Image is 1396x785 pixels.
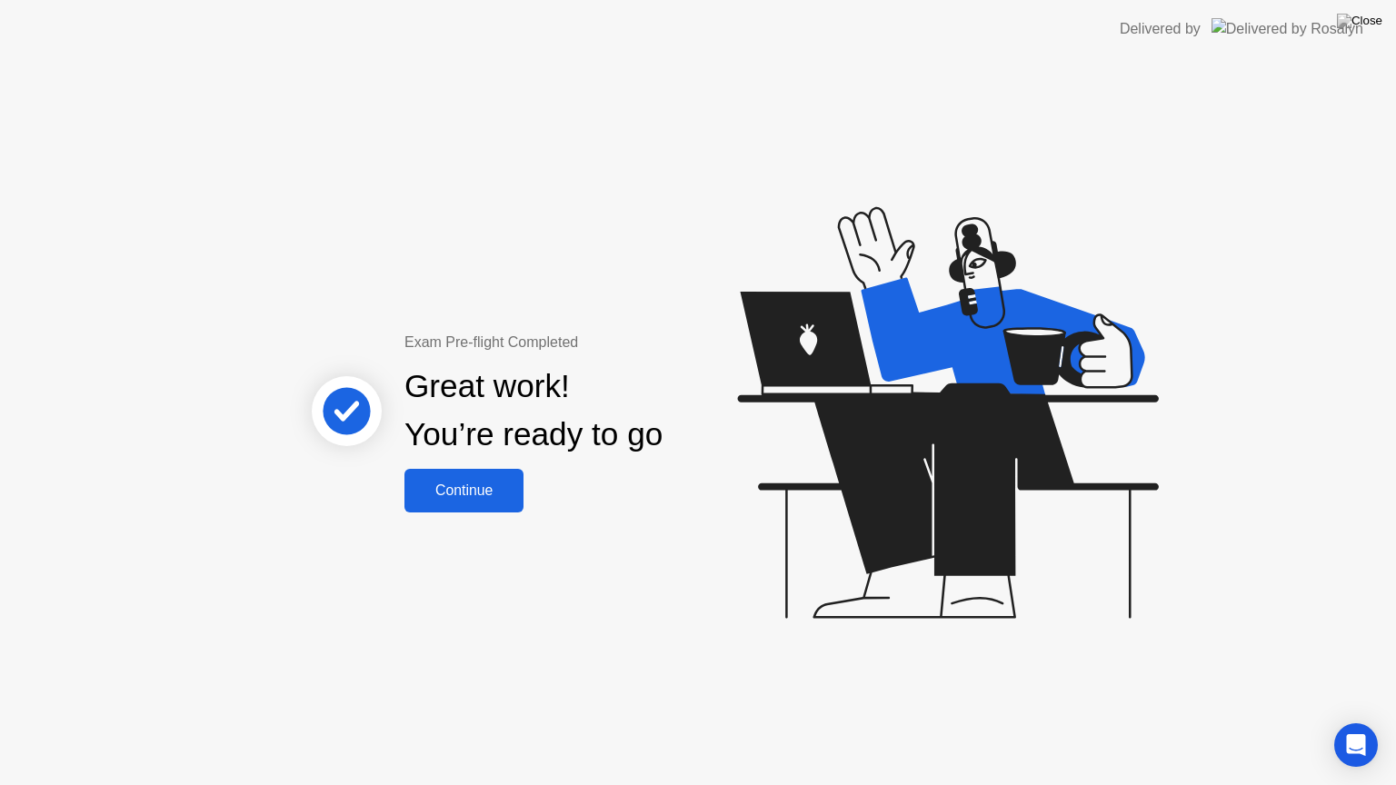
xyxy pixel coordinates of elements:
[1120,18,1201,40] div: Delivered by
[404,332,780,353] div: Exam Pre-flight Completed
[1337,14,1382,28] img: Close
[404,469,523,512] button: Continue
[404,363,663,459] div: Great work! You’re ready to go
[1212,18,1363,39] img: Delivered by Rosalyn
[1334,723,1378,767] div: Open Intercom Messenger
[410,482,518,499] div: Continue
